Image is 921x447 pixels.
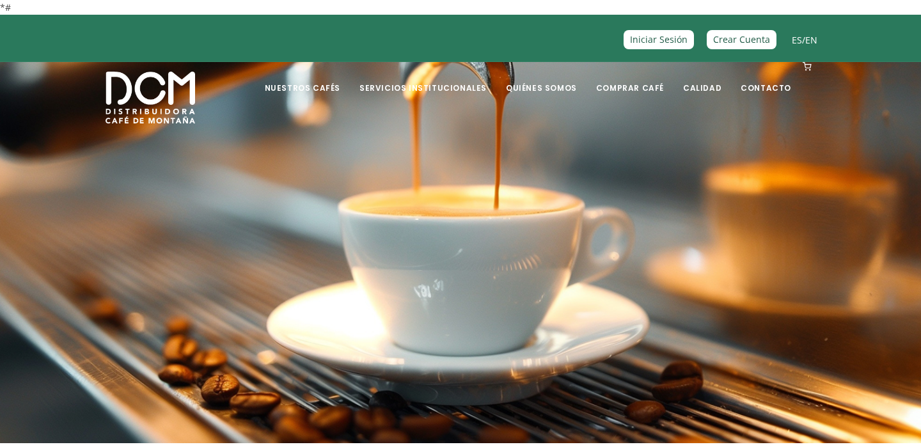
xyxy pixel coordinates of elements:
a: Quiénes Somos [498,63,585,93]
a: Calidad [675,63,729,93]
a: Crear Cuenta [707,30,776,49]
a: Servicios Institucionales [352,63,494,93]
a: Contacto [733,63,799,93]
a: Comprar Café [588,63,672,93]
a: ES [792,34,802,46]
a: Iniciar Sesión [624,30,694,49]
span: / [792,33,817,47]
a: EN [805,34,817,46]
a: Nuestros Cafés [257,63,348,93]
